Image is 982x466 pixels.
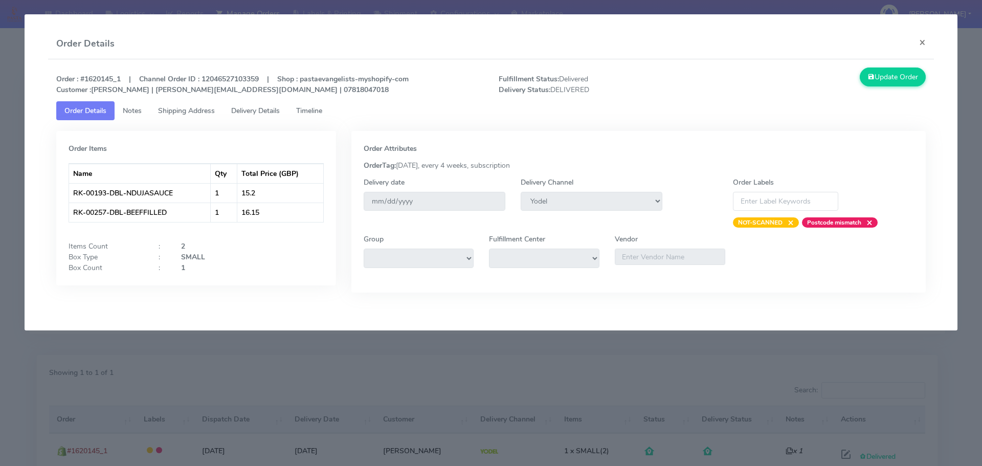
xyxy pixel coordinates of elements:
ul: Tabs [56,101,926,120]
label: Group [364,234,384,245]
h4: Order Details [56,37,115,51]
strong: Customer : [56,85,91,95]
th: Total Price (GBP) [237,164,323,183]
td: 15.2 [237,183,323,203]
div: : [151,252,173,262]
div: Items Count [61,241,151,252]
button: Update Order [860,68,926,86]
div: [DATE], every 4 weeks, subscription [356,160,922,171]
span: × [783,217,794,228]
strong: Postcode mismatch [807,218,861,227]
strong: OrderTag: [364,161,396,170]
div: Box Count [61,262,151,273]
span: Delivery Details [231,106,280,116]
strong: 2 [181,241,185,251]
th: Qty [211,164,237,183]
span: Timeline [296,106,322,116]
span: × [861,217,873,228]
td: 1 [211,183,237,203]
strong: SMALL [181,252,205,262]
td: 1 [211,203,237,222]
strong: Order Items [69,144,107,153]
div: Box Type [61,252,151,262]
th: Name [69,164,211,183]
div: : [151,241,173,252]
label: Vendor [615,234,638,245]
label: Delivery date [364,177,405,188]
span: Order Details [64,106,106,116]
button: Close [911,29,934,56]
span: Shipping Address [158,106,215,116]
td: RK-00193-DBL-NDUJASAUCE [69,183,211,203]
td: RK-00257-DBL-BEEFFILLED [69,203,211,222]
span: Notes [123,106,142,116]
input: Enter Label Keywords [733,192,838,211]
strong: 1 [181,263,185,273]
label: Delivery Channel [521,177,573,188]
div: : [151,262,173,273]
strong: Order : #1620145_1 | Channel Order ID : 12046527103359 | Shop : pastaevangelists-myshopify-com [P... [56,74,409,95]
strong: Order Attributes [364,144,417,153]
label: Fulfillment Center [489,234,545,245]
strong: Fulfillment Status: [499,74,559,84]
td: 16.15 [237,203,323,222]
strong: Delivery Status: [499,85,550,95]
strong: NOT-SCANNED [738,218,783,227]
input: Enter Vendor Name [615,249,725,265]
label: Order Labels [733,177,774,188]
span: Delivered DELIVERED [491,74,712,95]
